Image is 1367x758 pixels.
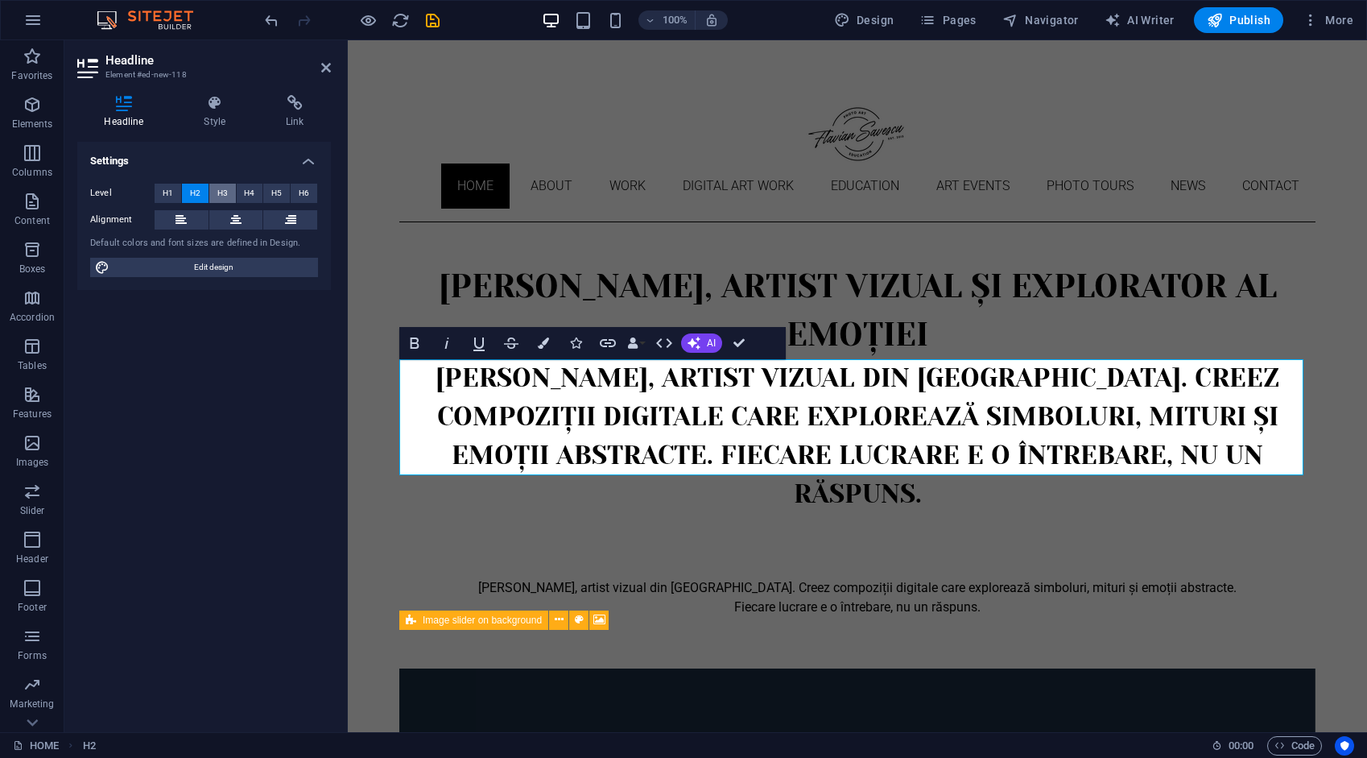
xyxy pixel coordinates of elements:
span: H3 [217,184,228,203]
button: Code [1267,736,1322,756]
button: Colors [528,327,559,359]
h6: Session time [1212,736,1254,756]
button: reload [390,10,410,30]
p: Elements [12,118,53,130]
button: Data Bindings [625,327,647,359]
button: Underline (Ctrl+U) [464,327,494,359]
button: Click here to leave preview mode and continue editing [358,10,378,30]
button: H1 [155,184,181,203]
span: 00 00 [1229,736,1253,756]
p: Features [13,408,52,420]
button: Link [593,327,623,359]
span: AI [707,338,716,348]
span: H6 [299,184,309,203]
h2: [PERSON_NAME], artist vizual din [GEOGRAPHIC_DATA]. Creez compoziții digitale care explorează sim... [52,319,968,474]
button: More [1296,7,1360,33]
button: HTML [649,327,679,359]
button: H6 [291,184,317,203]
button: Design [828,7,901,33]
span: Pages [919,12,976,28]
p: Footer [18,601,47,614]
span: H2 [190,184,200,203]
h3: Element #ed-new-118 [105,68,299,82]
span: : [1240,739,1242,752]
button: H5 [263,184,290,203]
p: Forms [18,649,47,662]
button: Strikethrough [496,327,527,359]
i: On resize automatically adjust zoom level to fit chosen device. [704,13,719,27]
button: H3 [209,184,236,203]
span: Publish [1207,12,1270,28]
i: Reload page [391,11,410,30]
div: Default colors and font sizes are defined in Design. [90,237,318,251]
span: Image slider on background [423,615,542,625]
button: AI [681,333,722,353]
button: Pages [913,7,982,33]
p: Boxes [19,263,46,275]
button: Edit design [90,258,318,277]
span: H4 [244,184,254,203]
span: Code [1274,736,1315,756]
button: 100% [638,10,696,30]
h2: Headline [105,53,331,68]
p: Accordion [10,311,55,324]
span: H5 [271,184,282,203]
img: Editor Logo [93,10,213,30]
button: Confirm (Ctrl+⏎) [724,327,754,359]
h4: Link [259,95,331,129]
a: Click to cancel selection. Double-click to open Pages [13,736,59,756]
button: Bold (Ctrl+B) [399,327,430,359]
span: More [1303,12,1353,28]
h4: Headline [77,95,177,129]
p: Header [16,553,48,565]
button: Publish [1194,7,1283,33]
button: Navigator [996,7,1085,33]
p: Marketing [10,698,54,710]
p: Images [16,456,49,469]
button: undo [262,10,281,30]
i: Save (Ctrl+S) [423,11,442,30]
span: Navigator [1002,12,1079,28]
span: Design [834,12,894,28]
h4: Style [177,95,259,129]
p: Content [14,214,50,227]
button: H2 [182,184,209,203]
label: Alignment [90,210,155,230]
button: AI Writer [1098,7,1181,33]
button: save [423,10,442,30]
h4: Settings [77,142,331,171]
div: Design (Ctrl+Alt+Y) [828,7,901,33]
span: Edit design [114,258,313,277]
i: Undo: Add element (Ctrl+Z) [262,11,281,30]
p: Tables [18,359,47,372]
button: Italic (Ctrl+I) [432,327,462,359]
p: Slider [20,504,45,517]
nav: breadcrumb [83,736,96,756]
span: Click to select. Double-click to edit [83,736,96,756]
span: AI Writer [1105,12,1175,28]
label: Level [90,184,155,203]
span: H1 [163,184,173,203]
button: Usercentrics [1335,736,1354,756]
p: Favorites [11,69,52,82]
p: Columns [12,166,52,179]
button: Icons [560,327,591,359]
h6: 100% [663,10,688,30]
button: H4 [237,184,263,203]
